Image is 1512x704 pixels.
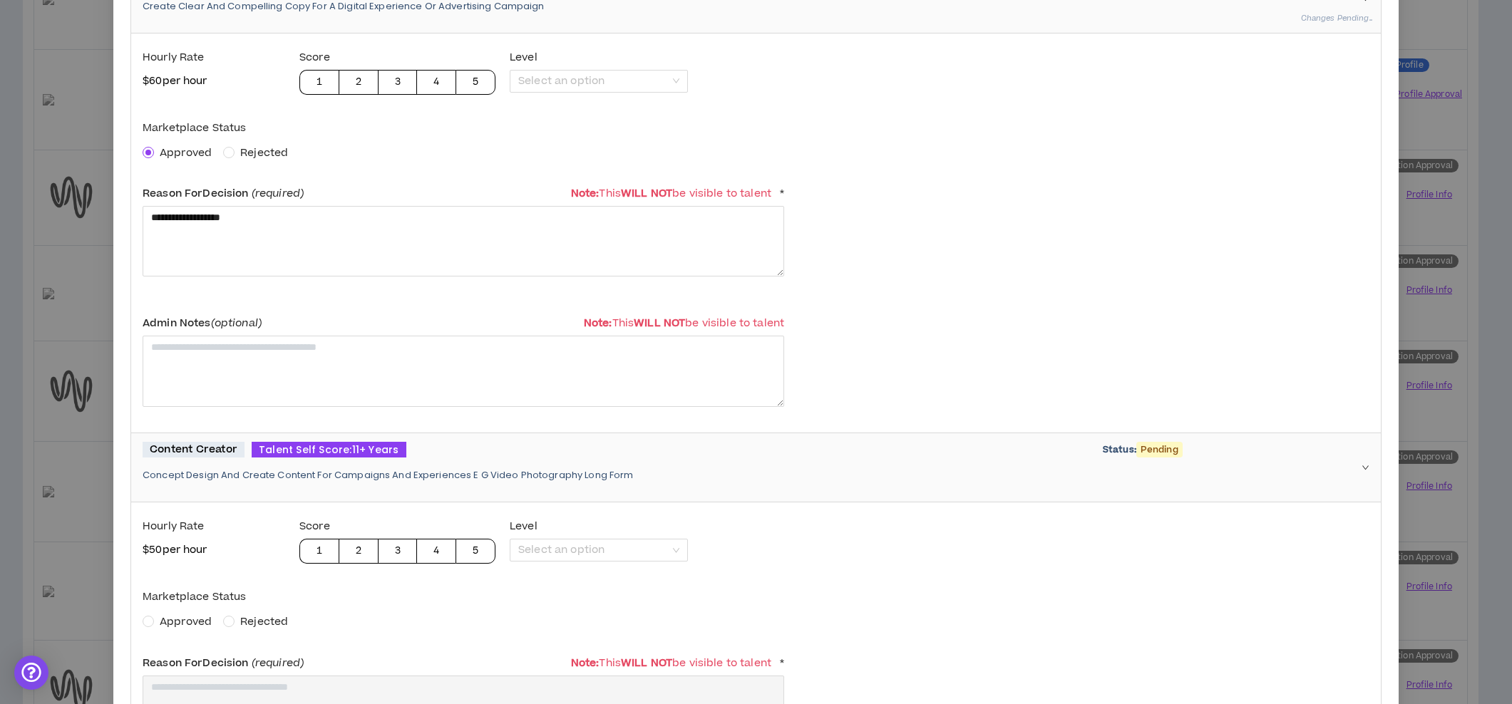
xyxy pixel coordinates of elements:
p: 2 [356,544,361,559]
b: Note: [571,656,600,671]
p: Concept Design And Create Content For Campaigns And Experiences E G Video Photography Long Form [143,469,1352,482]
span: This be visible to talent [571,656,771,671]
label: Hourly Rate [143,45,285,70]
label: Score [299,514,495,539]
label: Level [510,45,688,70]
label: Level [510,514,688,539]
b: Note: [571,186,600,201]
span: Status: [1103,443,1136,456]
b: Note: [584,316,612,331]
p: 2 [356,75,361,90]
label: Marketplace Status [143,115,784,140]
p: 5 [473,75,478,90]
span: Changes Pending.. [1301,13,1372,24]
span: Content Creator [143,442,245,458]
p: $ 50 per hour [143,543,285,557]
b: WILL NOT [634,316,685,331]
p: 3 [395,544,401,559]
span: Approved [160,145,212,160]
label: Marketplace Status [143,584,784,609]
span: This be visible to talent [571,186,771,201]
b: WILL NOT [621,186,672,201]
span: Reason For Decision [143,656,304,671]
p: 1 [317,544,322,559]
label: Score [299,45,495,70]
div: Open Intercom Messenger [14,656,48,690]
div: Content CreatorTalent Self Score:11+ YearsStatus:PendingConcept Design And Create Content For Cam... [131,433,1381,502]
p: 5 [473,544,478,559]
p: 1 [317,75,322,90]
span: This be visible to talent [584,316,784,331]
p: 3 [395,75,401,90]
p: 4 [433,75,439,90]
span: Approved [160,614,212,629]
span: Admin Notes [143,316,262,331]
span: Rejected [240,145,288,160]
p: 4 [433,544,439,559]
span: Pending [1136,442,1183,457]
label: Hourly Rate [143,514,285,539]
i: (required) [252,656,304,671]
b: WILL NOT [621,656,672,671]
span: Talent Self Score: 11+ Years [252,442,406,458]
span: right [1362,463,1369,471]
span: Rejected [240,614,288,629]
i: (optional) [211,316,262,331]
p: $ 60 per hour [143,74,285,88]
span: Reason For Decision [143,186,304,201]
i: (required) [252,186,304,201]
